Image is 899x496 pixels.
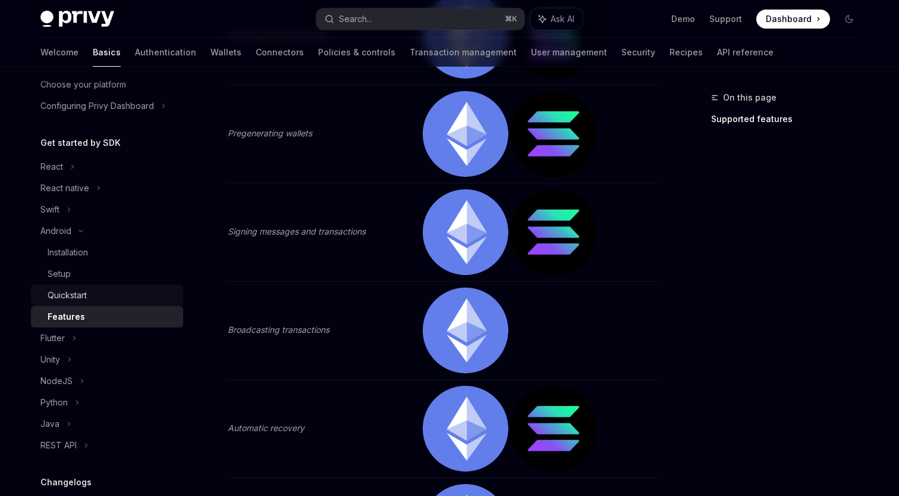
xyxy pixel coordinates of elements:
div: Java [40,417,59,431]
a: User management [531,38,607,67]
a: Features [31,306,183,327]
img: ethereum.png [423,91,508,177]
button: Ask AI [530,8,583,30]
img: ethereum.png [423,189,508,275]
a: Demo [671,13,695,25]
button: Search...⌘K [316,8,524,30]
img: ethereum.png [423,386,508,472]
a: Security [621,38,655,67]
img: dark logo [40,11,114,27]
a: Transaction management [410,38,517,67]
a: Authentication [135,38,196,67]
span: Dashboard [766,13,812,25]
a: Setup [31,263,183,285]
span: ⌘ K [505,14,517,24]
a: Recipes [669,38,703,67]
span: Ask AI [551,13,574,25]
em: Broadcasting transactions [228,325,329,335]
div: Installation [48,245,88,260]
div: Python [40,395,68,410]
div: React [40,160,63,174]
a: Supported features [711,110,868,129]
span: On this page [723,91,777,105]
img: solana.png [511,189,596,275]
div: Setup [48,267,71,281]
img: solana.png [511,91,596,177]
a: Quickstart [31,285,183,306]
h5: Get started by SDK [40,136,121,150]
a: Wallets [210,38,241,67]
h5: Changelogs [40,475,92,489]
a: Policies & controls [318,38,395,67]
a: Dashboard [756,10,830,29]
div: Unity [40,352,60,367]
div: Search... [339,12,372,26]
a: Installation [31,242,183,263]
div: Quickstart [48,288,87,302]
em: Pregenerating wallets [228,128,312,138]
a: Connectors [256,38,304,67]
div: Swift [40,202,59,217]
div: NodeJS [40,374,73,388]
em: Signing messages and transactions [228,226,366,236]
a: Support [709,13,742,25]
img: solana.png [511,386,596,472]
em: Automatic recovery [228,423,304,433]
div: Configuring Privy Dashboard [40,99,154,113]
a: API reference [717,38,774,67]
a: Welcome [40,38,78,67]
div: Flutter [40,331,65,345]
a: Basics [93,38,121,67]
img: ethereum.png [423,288,508,373]
div: Features [48,310,85,324]
div: Android [40,224,71,238]
button: Toggle dark mode [840,10,859,29]
div: React native [40,181,89,195]
div: REST API [40,438,77,453]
